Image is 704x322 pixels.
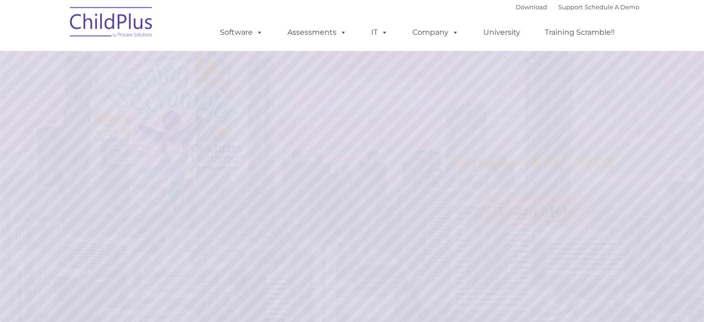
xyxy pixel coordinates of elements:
a: Download [516,3,547,11]
a: Schedule A Demo [585,3,639,11]
a: Company [403,23,468,42]
img: ChildPlus by Procare Solutions [65,0,158,47]
a: Support [558,3,583,11]
font: | [516,3,639,11]
a: IT [362,23,397,42]
a: Software [211,23,272,42]
a: University [474,23,530,42]
a: Learn More [479,196,596,227]
a: Training Scramble!! [536,23,624,42]
a: Assessments [278,23,356,42]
